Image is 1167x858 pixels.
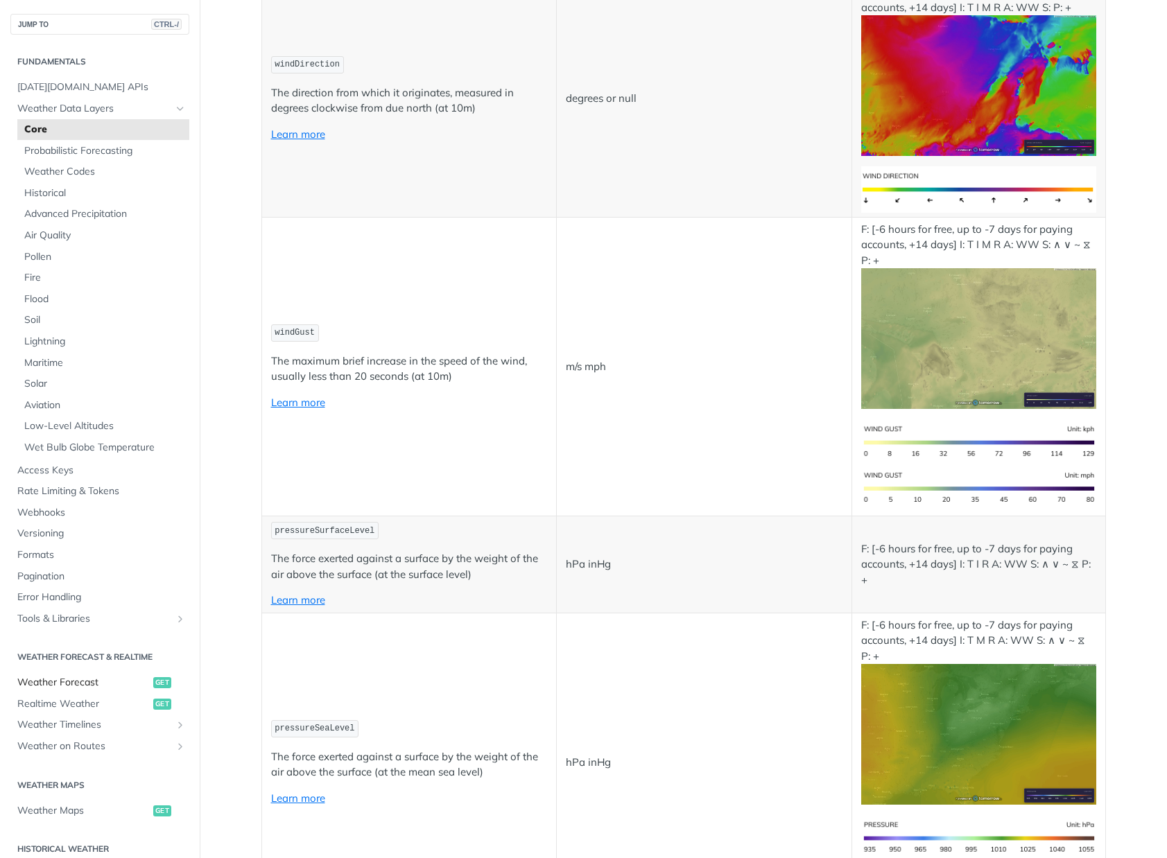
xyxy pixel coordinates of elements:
span: Maritime [24,356,186,370]
span: Aviation [24,399,186,412]
a: Air Quality [17,225,189,246]
h2: Fundamentals [10,55,189,68]
span: Error Handling [17,590,186,604]
span: Historical [24,186,186,200]
span: [DATE][DOMAIN_NAME] APIs [17,80,186,94]
span: Core [24,123,186,137]
a: Rate Limiting & Tokens [10,481,189,502]
p: F: [-6 hours for free, up to -7 days for paying accounts, +14 days] I: T I R A: WW S: ∧ ∨ ~ ⧖ P: + [861,541,1096,588]
a: Wet Bulb Globe Temperature [17,437,189,458]
a: Formats [10,545,189,566]
button: JUMP TOCTRL-/ [10,14,189,35]
span: Access Keys [17,464,186,478]
a: Learn more [271,128,325,141]
a: Pollen [17,247,189,268]
a: Learn more [271,593,325,606]
span: Pollen [24,250,186,264]
a: Maritime [17,353,189,374]
p: degrees or null [566,91,842,107]
span: Formats [17,548,186,562]
span: Weather Data Layers [17,102,171,116]
span: Expand image [861,78,1096,91]
span: Realtime Weather [17,697,150,711]
a: Access Keys [10,460,189,481]
a: Core [17,119,189,140]
p: The direction from which it originates, measured in degrees clockwise from due north (at 10m) [271,85,548,116]
span: Wet Bulb Globe Temperature [24,441,186,455]
span: Soil [24,313,186,327]
a: Solar [17,374,189,394]
button: Show subpages for Weather Timelines [175,719,186,730]
span: pressureSurfaceLevel [275,526,374,536]
span: Air Quality [24,229,186,243]
span: windDirection [275,60,340,69]
span: Expand image [861,331,1096,344]
p: F: [-6 hours for free, up to -7 days for paying accounts, +14 days] I: T I M R A: WW S: ∧ ∨ ~ ⧖ P: + [861,222,1096,409]
span: CTRL-/ [151,19,182,30]
h2: Historical Weather [10,843,189,855]
a: Weather Data LayersHide subpages for Weather Data Layers [10,98,189,119]
span: Advanced Precipitation [24,207,186,221]
span: get [153,677,171,688]
span: Rate Limiting & Tokens [17,484,186,498]
span: Expand image [861,182,1096,195]
a: Weather Mapsget [10,800,189,821]
a: Versioning [10,523,189,544]
a: Flood [17,289,189,310]
span: Weather on Routes [17,739,171,753]
span: Weather Maps [17,804,150,818]
a: Advanced Precipitation [17,204,189,225]
button: Show subpages for Tools & Libraries [175,613,186,624]
span: Solar [24,377,186,391]
a: Lightning [17,331,189,352]
span: Tools & Libraries [17,612,171,626]
a: Pagination [10,566,189,587]
span: Expand image [861,830,1096,843]
span: Lightning [24,335,186,349]
p: hPa inHg [566,755,842,771]
span: Weather Timelines [17,718,171,732]
a: Tools & LibrariesShow subpages for Tools & Libraries [10,609,189,629]
span: Weather Forecast [17,676,150,690]
p: F: [-6 hours for free, up to -7 days for paying accounts, +14 days] I: T M R A: WW S: ∧ ∨ ~ ⧖ P: + [861,618,1096,805]
a: Learn more [271,791,325,805]
p: m/s mph [566,359,842,375]
a: Weather on RoutesShow subpages for Weather on Routes [10,736,189,757]
p: The force exerted against a surface by the weight of the air above the surface (at the mean sea l... [271,749,548,780]
span: windGust [275,328,315,338]
span: Weather Codes [24,165,186,179]
button: Show subpages for Weather on Routes [175,741,186,752]
a: Probabilistic Forecasting [17,141,189,161]
p: hPa inHg [566,557,842,572]
a: Low-Level Altitudes [17,416,189,437]
span: get [153,805,171,816]
a: [DATE][DOMAIN_NAME] APIs [10,77,189,98]
button: Hide subpages for Weather Data Layers [175,103,186,114]
span: Expand image [861,726,1096,739]
a: Fire [17,268,189,288]
span: Low-Level Altitudes [24,419,186,433]
a: Realtime Weatherget [10,694,189,715]
span: Flood [24,292,186,306]
a: Historical [17,183,189,204]
a: Weather Codes [17,161,189,182]
p: The maximum brief increase in the speed of the wind, usually less than 20 seconds (at 10m) [271,353,548,385]
p: The force exerted against a surface by the weight of the air above the surface (at the surface le... [271,551,548,582]
span: pressureSeaLevel [275,724,354,733]
h2: Weather Forecast & realtime [10,651,189,663]
a: Webhooks [10,502,189,523]
span: Pagination [17,570,186,584]
span: Probabilistic Forecasting [24,144,186,158]
a: Weather TimelinesShow subpages for Weather Timelines [10,715,189,735]
span: Expand image [861,435,1096,448]
span: Versioning [17,527,186,541]
span: Fire [24,271,186,285]
span: Webhooks [17,506,186,520]
a: Aviation [17,395,189,416]
a: Soil [17,310,189,331]
a: Error Handling [10,587,189,608]
span: Expand image [861,481,1096,494]
span: get [153,699,171,710]
h2: Weather Maps [10,779,189,791]
a: Learn more [271,396,325,409]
